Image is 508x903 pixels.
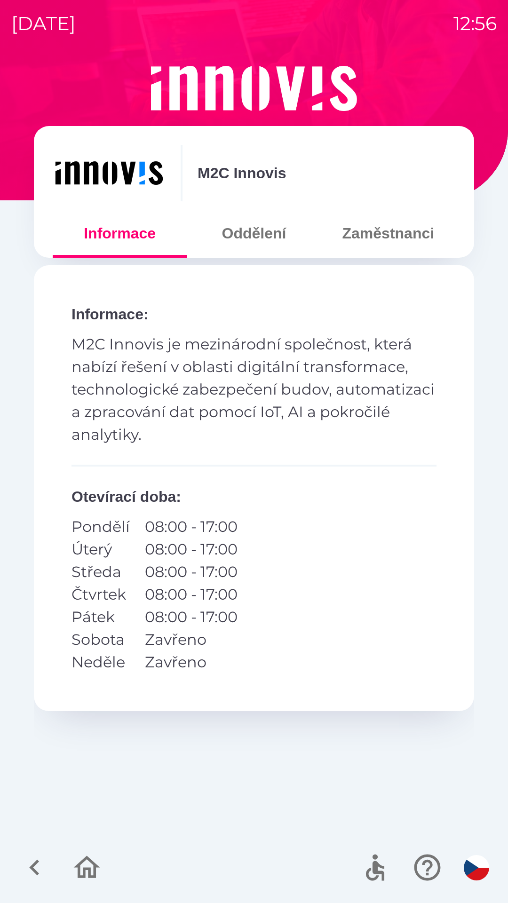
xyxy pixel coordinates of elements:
p: [DATE] [11,9,76,38]
p: Sobota [71,628,130,651]
p: 08:00 - 17:00 [145,583,238,606]
p: Úterý [71,538,130,561]
p: M2C Innovis [198,162,286,184]
img: cs flag [464,855,489,880]
p: Čtvrtek [71,583,130,606]
p: Neděle [71,651,130,673]
p: Pondělí [71,515,130,538]
p: Zavřeno [145,651,238,673]
p: 08:00 - 17:00 [145,515,238,538]
p: 08:00 - 17:00 [145,538,238,561]
p: Zavřeno [145,628,238,651]
p: Informace : [71,303,437,325]
img: Logo [34,66,474,111]
p: 08:00 - 17:00 [145,606,238,628]
p: Pátek [71,606,130,628]
button: Informace [53,216,187,250]
p: Středa [71,561,130,583]
button: Zaměstnanci [321,216,455,250]
p: 08:00 - 17:00 [145,561,238,583]
img: ef454dd6-c04b-4b09-86fc-253a1223f7b7.png [53,145,166,201]
p: M2C Innovis je mezinárodní společnost, která nabízí řešení v oblasti digitální transformace, tech... [71,333,437,446]
p: 12:56 [453,9,497,38]
button: Oddělení [187,216,321,250]
p: Otevírací doba : [71,485,437,508]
